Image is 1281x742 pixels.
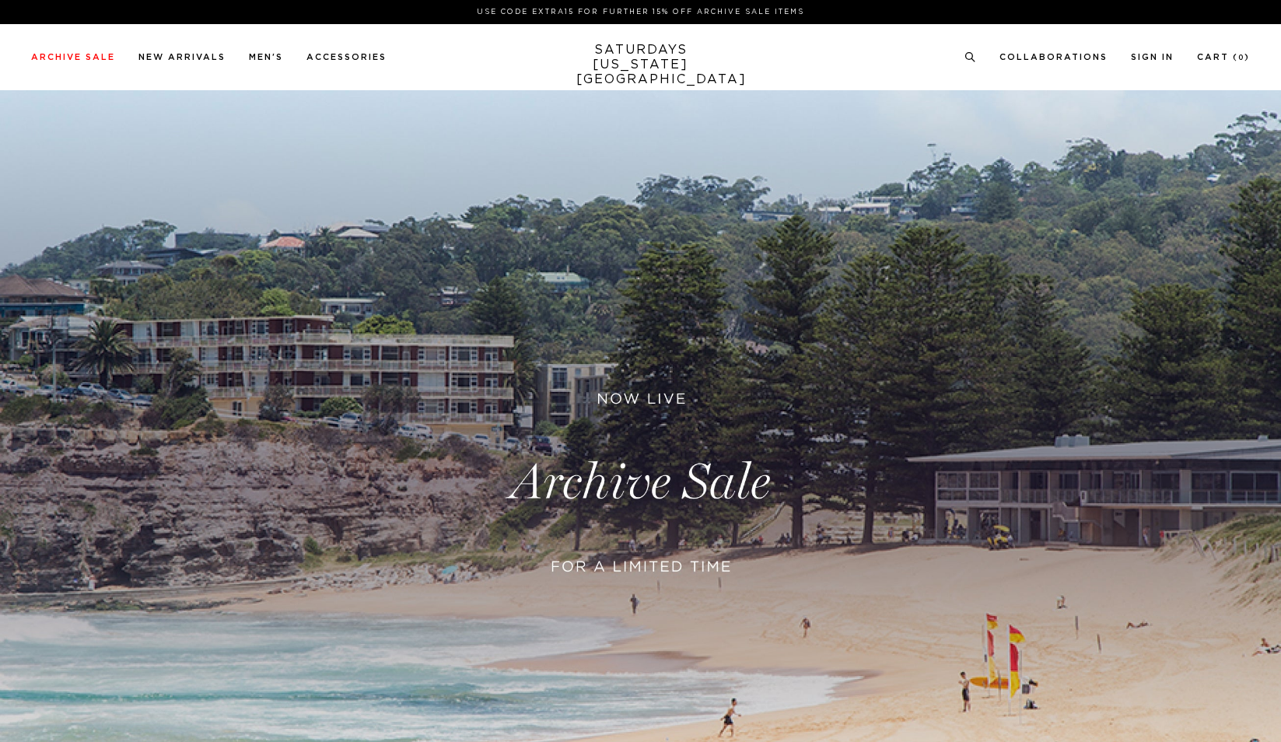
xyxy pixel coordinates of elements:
[999,53,1108,61] a: Collaborations
[1197,53,1250,61] a: Cart (0)
[1131,53,1174,61] a: Sign In
[138,53,226,61] a: New Arrivals
[306,53,387,61] a: Accessories
[1238,54,1244,61] small: 0
[37,6,1244,18] p: Use Code EXTRA15 for Further 15% Off Archive Sale Items
[31,53,115,61] a: Archive Sale
[249,53,283,61] a: Men's
[576,43,705,87] a: SATURDAYS[US_STATE][GEOGRAPHIC_DATA]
